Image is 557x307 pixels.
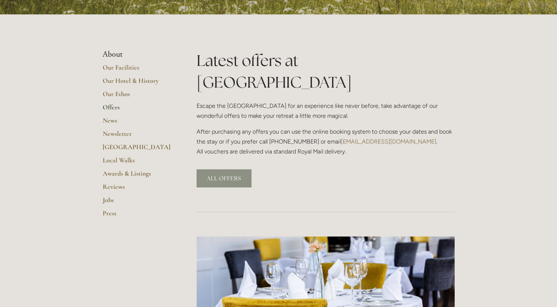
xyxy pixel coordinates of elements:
h1: Latest offers at [GEOGRAPHIC_DATA] [197,50,455,93]
a: [GEOGRAPHIC_DATA] [103,143,173,156]
a: Local Walks [103,156,173,169]
a: [EMAIL_ADDRESS][DOMAIN_NAME] [341,138,436,145]
a: Our Hotel & History [103,77,173,90]
a: Offers [103,103,173,116]
p: After purchasing any offers you can use the online booking system to choose your dates and book t... [197,127,455,157]
a: Our Ethos [103,90,173,103]
a: ALL OFFERS [197,169,251,187]
a: Awards & Listings [103,169,173,183]
a: Jobs [103,196,173,209]
a: Press [103,209,173,222]
a: News [103,116,173,130]
a: Reviews [103,183,173,196]
li: About [103,50,173,59]
a: Newsletter [103,130,173,143]
a: Our Facilities [103,63,173,77]
p: Escape the [GEOGRAPHIC_DATA] for an experience like never before, take advantage of our wonderful... [197,101,455,121]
